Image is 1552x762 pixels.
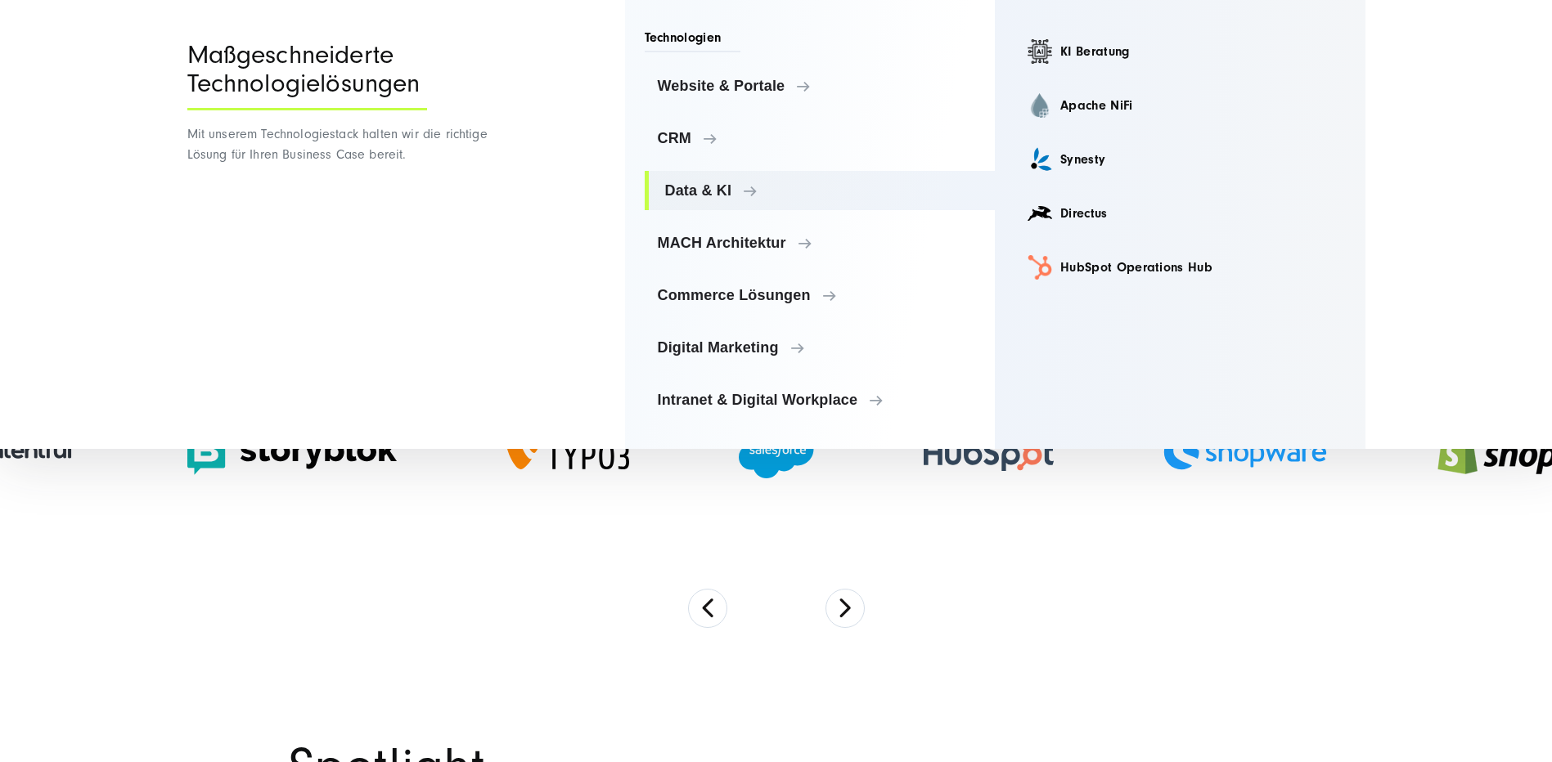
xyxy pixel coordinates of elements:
[1014,82,1346,129] a: Apache NiFi
[658,78,983,94] span: Website & Portale
[645,29,741,52] span: Technologien
[1014,136,1346,183] a: Synesty
[658,392,983,408] span: Intranet & Digital Workplace
[658,130,983,146] span: CRM
[688,589,727,628] button: Previous
[645,171,996,210] a: Data & KI
[187,430,397,475] img: Storyblok logo Storyblok Headless CMS Agentur SUNZINET (1)
[187,41,427,110] div: Maßgeschneiderte Technologielösungen
[187,124,494,165] p: Mit unserem Technologiestack halten wir die richtige Lösung für Ihren Business Case bereit.
[1014,244,1346,291] a: HubSpot Operations Hub
[1014,190,1346,237] a: Directus
[506,435,629,469] img: TYPO3 Gold Memeber Agentur - Digitalagentur für TYPO3 CMS Entwicklung SUNZINET
[1014,28,1346,75] a: KI Beratung
[645,328,996,367] a: Digital Marketing
[924,434,1054,471] img: HubSpot Gold Partner Agentur - Digitalagentur SUNZINET
[739,426,814,478] img: Salesforce Partner Agentur - Digitalagentur SUNZINET
[645,276,996,315] a: Commerce Lösungen
[645,66,996,105] a: Website & Portale
[645,380,996,419] a: Intranet & Digital Workplace
[645,223,996,262] a: MACH Architektur
[1163,434,1327,470] img: Shopware Partner Agentur - Digitalagentur SUNZINET
[658,235,983,251] span: MACH Architektur
[645,119,996,158] a: CRM
[825,589,865,628] button: Next
[658,339,983,356] span: Digital Marketing
[665,182,983,199] span: Data & KI
[658,287,983,303] span: Commerce Lösungen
